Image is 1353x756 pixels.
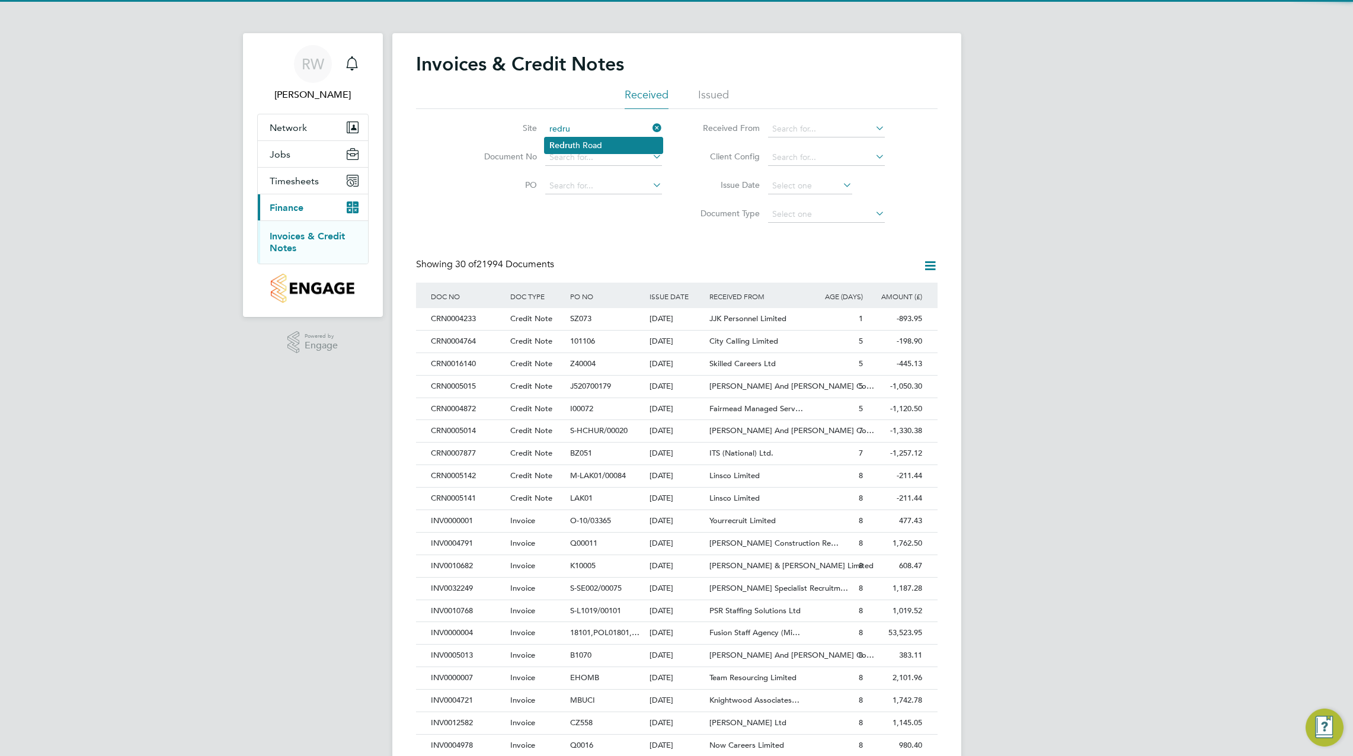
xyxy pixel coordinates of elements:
span: Team Resourcing Limited [709,672,797,683]
span: Invoice [510,695,535,705]
span: CZ558 [570,717,593,728]
span: I00072 [570,403,593,414]
span: Linsco Limited [709,470,760,480]
span: Yourrecruit Limited [709,515,776,526]
div: PO NO [567,283,647,310]
div: INV0000007 [428,667,507,689]
button: Jobs [258,141,368,167]
span: 1 [859,313,863,323]
div: 1,187.28 [866,578,926,600]
input: Search for... [545,121,662,137]
input: Search for... [768,149,885,166]
span: Invoice [510,650,535,660]
span: 5 [859,336,863,346]
span: [PERSON_NAME] And [PERSON_NAME] Co… [709,381,874,391]
span: Invoice [510,606,535,616]
div: CRN0004764 [428,331,507,353]
span: SZ073 [570,313,591,323]
div: [DATE] [647,555,706,577]
span: Credit Note [510,425,552,435]
div: [DATE] [647,465,706,487]
div: Showing [416,258,556,271]
div: -1,120.50 [866,398,926,420]
div: RECEIVED FROM [706,283,806,310]
span: O-10/03365 [570,515,611,526]
div: [DATE] [647,622,706,644]
input: Select one [768,206,885,223]
div: INV0012582 [428,712,507,734]
span: J520700179 [570,381,611,391]
div: 1,762.50 [866,533,926,555]
span: S-L1019/00101 [570,606,621,616]
input: Search for... [545,149,662,166]
span: 30 of [455,258,476,270]
div: [DATE] [647,308,706,330]
span: Invoice [510,717,535,728]
span: Knightwood Associates… [709,695,799,705]
button: Finance [258,194,368,220]
div: -198.90 [866,331,926,353]
span: Credit Note [510,448,552,458]
span: ITS (National) Ltd. [709,448,773,458]
span: 8 [859,740,863,750]
span: Credit Note [510,313,552,323]
a: Go to home page [257,274,369,303]
label: Received From [692,123,760,133]
div: 1,019.52 [866,600,926,622]
span: 21994 Documents [455,258,554,270]
span: Linsco Limited [709,493,760,503]
span: S-SE002/00075 [570,583,622,593]
div: [DATE] [647,398,706,420]
span: Credit Note [510,470,552,480]
img: countryside-properties-logo-retina.png [271,274,354,303]
span: 8 [859,695,863,705]
span: K10005 [570,560,596,571]
li: Issued [698,88,729,109]
span: [PERSON_NAME] Ltd [709,717,786,728]
div: [DATE] [647,712,706,734]
a: Powered byEngage [287,331,338,354]
span: Invoice [510,627,535,638]
div: [DATE] [647,420,706,442]
div: INV0000001 [428,510,507,532]
span: Invoice [510,583,535,593]
span: Invoice [510,538,535,548]
li: th Road [545,137,663,153]
input: Select one [768,178,852,194]
div: 2,101.96 [866,667,926,689]
div: 608.47 [866,555,926,577]
span: Z40004 [570,358,596,369]
span: 18101,POL01801,… [570,627,639,638]
div: Finance [258,220,368,264]
span: MBUCI [570,695,595,705]
span: S-HCHUR/00020 [570,425,628,435]
label: PO [469,180,537,190]
div: CRN0005014 [428,420,507,442]
span: 8 [859,717,863,728]
span: LAK01 [570,493,593,503]
span: Credit Note [510,493,552,503]
span: Q0016 [570,740,593,750]
h2: Invoices & Credit Notes [416,52,624,76]
div: INV0005013 [428,645,507,667]
span: B1070 [570,650,591,660]
span: 8 [859,560,863,571]
span: Network [270,122,307,133]
div: [DATE] [647,510,706,532]
span: JJK Personnel Limited [709,313,786,323]
div: CRN0016140 [428,353,507,375]
span: [PERSON_NAME] & [PERSON_NAME] Limited [709,560,874,571]
div: -211.44 [866,465,926,487]
div: CRN0005015 [428,376,507,398]
div: -211.44 [866,488,926,510]
div: [DATE] [647,667,706,689]
span: 8 [859,627,863,638]
span: Credit Note [510,403,552,414]
span: 7 [859,448,863,458]
span: Credit Note [510,336,552,346]
label: Document No [469,151,537,162]
input: Search for... [768,121,885,137]
div: DOC NO [428,283,507,310]
div: AGE (DAYS) [806,283,866,310]
button: Engage Resource Center [1306,709,1344,747]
